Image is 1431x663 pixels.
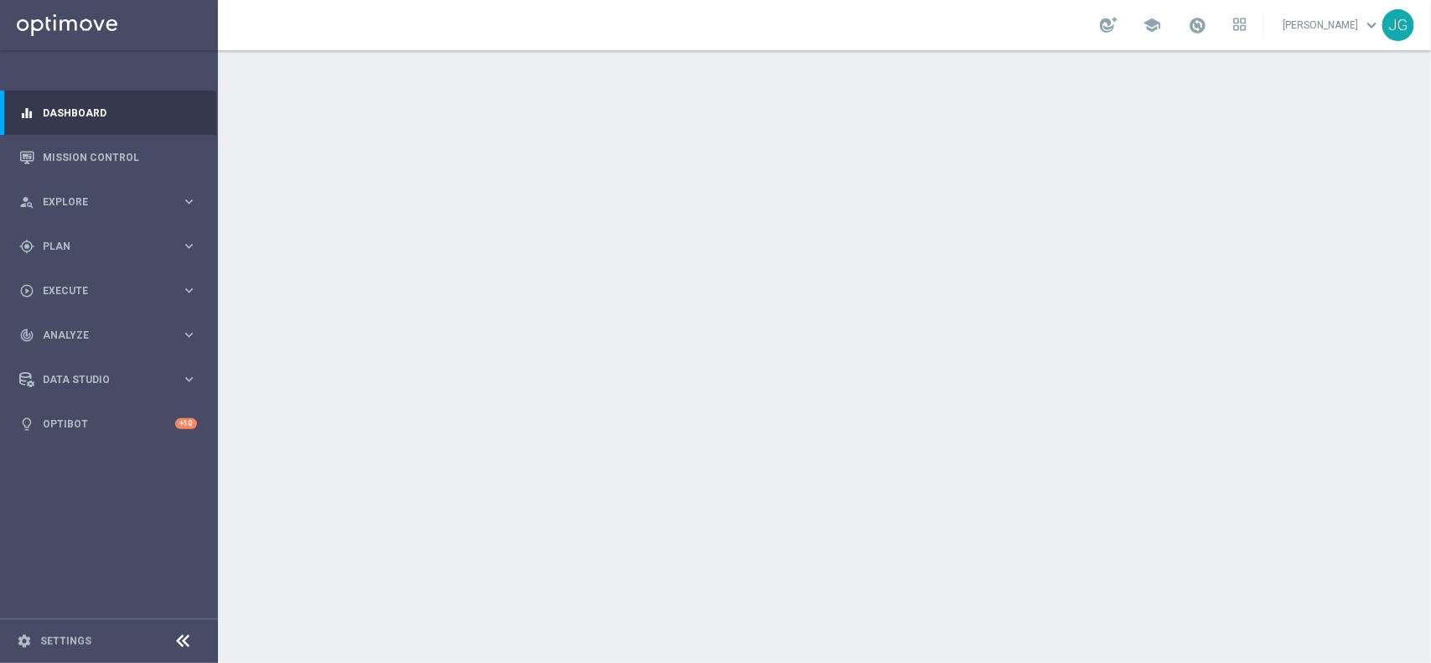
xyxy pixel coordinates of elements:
button: Data Studio keyboard_arrow_right [18,373,198,386]
div: JG [1382,9,1414,41]
div: +10 [175,418,197,429]
div: Plan [19,239,181,254]
i: settings [17,634,32,649]
i: lightbulb [19,417,34,432]
i: gps_fixed [19,239,34,254]
a: [PERSON_NAME]keyboard_arrow_down [1281,13,1382,38]
span: Explore [43,197,181,207]
span: Execute [43,286,181,296]
div: Dashboard [19,91,197,135]
i: play_circle_outline [19,283,34,298]
i: keyboard_arrow_right [181,371,197,387]
i: equalizer [19,106,34,121]
div: Explore [19,194,181,210]
button: lightbulb Optibot +10 [18,417,198,431]
button: track_changes Analyze keyboard_arrow_right [18,329,198,342]
a: Mission Control [43,135,197,179]
div: Mission Control [19,135,197,179]
div: Optibot [19,401,197,446]
button: equalizer Dashboard [18,106,198,120]
i: person_search [19,194,34,210]
span: Plan [43,241,181,251]
a: Settings [40,636,91,646]
i: keyboard_arrow_right [181,327,197,343]
i: keyboard_arrow_right [181,282,197,298]
button: play_circle_outline Execute keyboard_arrow_right [18,284,198,298]
button: person_search Explore keyboard_arrow_right [18,195,198,209]
div: Analyze [19,328,181,343]
button: gps_fixed Plan keyboard_arrow_right [18,240,198,253]
button: Mission Control [18,151,198,164]
div: Execute [19,283,181,298]
i: keyboard_arrow_right [181,238,197,254]
div: Data Studio [19,372,181,387]
span: Data Studio [43,375,181,385]
span: school [1143,16,1161,34]
span: Analyze [43,330,181,340]
i: track_changes [19,328,34,343]
i: keyboard_arrow_right [181,194,197,210]
span: keyboard_arrow_down [1362,16,1381,34]
a: Dashboard [43,91,197,135]
a: Optibot [43,401,175,446]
